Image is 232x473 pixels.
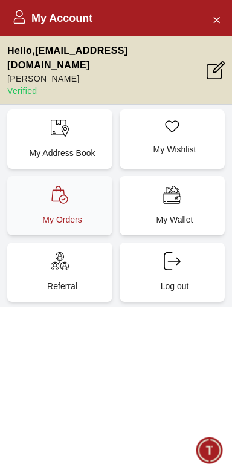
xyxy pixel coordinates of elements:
[129,143,220,155] p: My Wishlist
[196,437,223,464] div: Chat Widget
[7,73,207,85] p: [PERSON_NAME]
[17,280,108,292] p: Referral
[7,85,207,97] p: Verified
[129,214,220,226] p: My Wallet
[17,147,108,159] p: My Address Book
[12,10,92,27] h2: My Account
[207,10,226,29] button: Close Account
[17,214,108,226] p: My Orders
[129,280,220,292] p: Log out
[7,44,207,73] p: Hello , [EMAIL_ADDRESS][DOMAIN_NAME]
